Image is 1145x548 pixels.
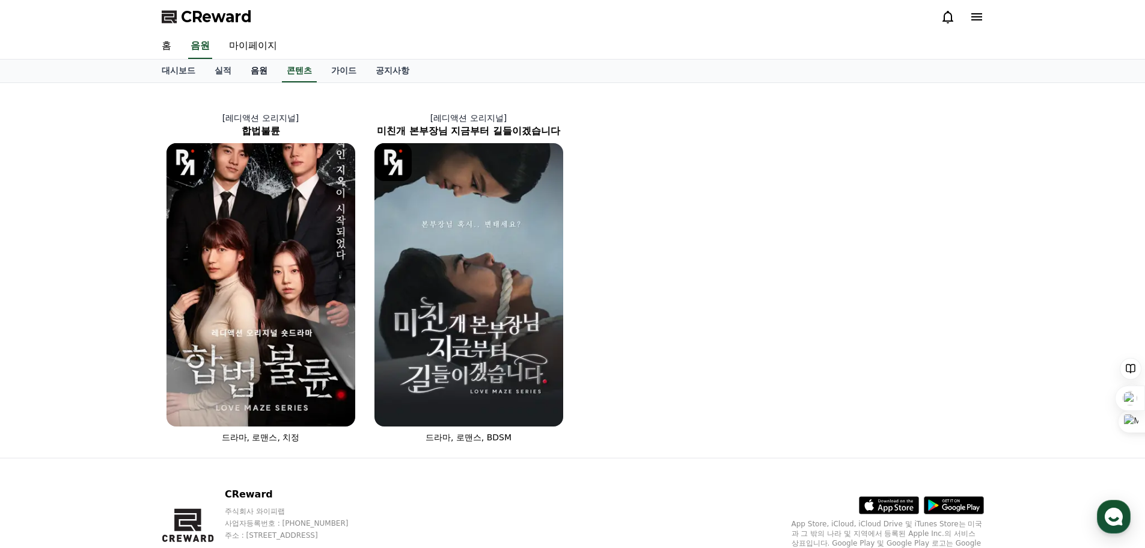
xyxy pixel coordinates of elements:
p: [레디액션 오리지널] [365,112,573,124]
span: 드라마, 로맨스, 치정 [222,433,300,442]
span: 설정 [186,399,200,409]
span: CReward [181,7,252,26]
a: 콘텐츠 [282,60,317,82]
a: 홈 [4,381,79,411]
a: [레디액션 오리지널] 미친개 본부장님 지금부터 길들이겠습니다 미친개 본부장님 지금부터 길들이겠습니다 [object Object] Logo 드라마, 로맨스, BDSM [365,102,573,453]
h2: 합법불륜 [157,124,365,138]
img: 미친개 본부장님 지금부터 길들이겠습니다 [374,143,563,426]
a: [레디액션 오리지널] 합법불륜 합법불륜 [object Object] Logo 드라마, 로맨스, 치정 [157,102,365,453]
p: 주식회사 와이피랩 [225,506,371,516]
a: 대시보드 [152,60,205,82]
a: 설정 [155,381,231,411]
span: 드라마, 로맨스, BDSM [426,433,511,442]
img: [object Object] Logo [374,143,412,181]
a: 실적 [205,60,241,82]
a: 홈 [152,34,181,59]
a: CReward [162,7,252,26]
p: 사업자등록번호 : [PHONE_NUMBER] [225,519,371,528]
p: [레디액션 오리지널] [157,112,365,124]
span: 대화 [110,400,124,410]
h2: 미친개 본부장님 지금부터 길들이겠습니다 [365,124,573,138]
img: 합법불륜 [166,143,355,426]
a: 대화 [79,381,155,411]
a: 가이드 [322,60,366,82]
a: 음원 [188,34,212,59]
p: 주소 : [STREET_ADDRESS] [225,531,371,540]
p: CReward [225,487,371,502]
a: 음원 [241,60,277,82]
span: 홈 [38,399,45,409]
img: [object Object] Logo [166,143,204,181]
a: 마이페이지 [219,34,287,59]
a: 공지사항 [366,60,419,82]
